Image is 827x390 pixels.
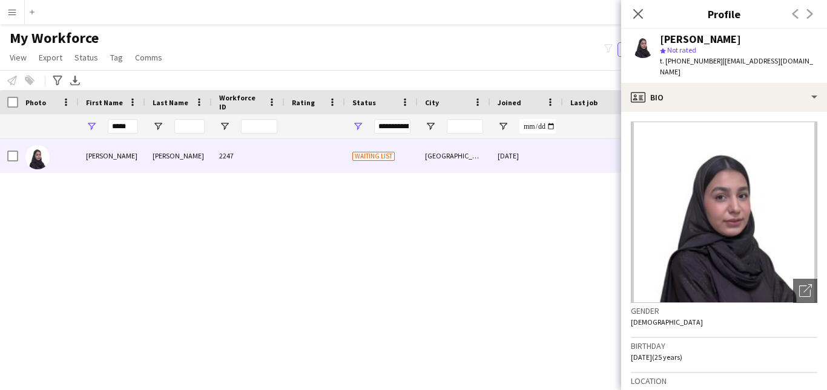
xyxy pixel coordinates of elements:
span: Last job [570,98,598,107]
span: Status [352,98,376,107]
span: [DATE] (25 years) [631,353,682,362]
span: Workforce ID [219,93,263,111]
button: Open Filter Menu [498,121,509,132]
a: Status [70,50,103,65]
span: Waiting list [352,152,395,161]
span: | [EMAIL_ADDRESS][DOMAIN_NAME] [660,56,813,76]
button: Open Filter Menu [153,121,163,132]
a: View [5,50,31,65]
button: Everyone2,362 [618,42,678,57]
a: Export [34,50,67,65]
app-action-btn: Export XLSX [68,73,82,88]
div: [PERSON_NAME] [79,139,145,172]
a: Tag [105,50,128,65]
h3: Profile [621,6,827,22]
h3: Birthday [631,340,817,351]
span: My Workforce [10,29,99,47]
input: Last Name Filter Input [174,119,205,134]
div: Open photos pop-in [793,279,817,303]
input: Workforce ID Filter Input [241,119,277,134]
div: [PERSON_NAME] [145,139,212,172]
img: Crew avatar or photo [631,122,817,303]
img: Anusha Sohail [25,145,50,169]
input: City Filter Input [447,119,483,134]
h3: Gender [631,305,817,316]
span: Rating [292,98,315,107]
span: First Name [86,98,123,107]
input: Joined Filter Input [519,119,556,134]
div: [DATE] [490,139,563,172]
span: Not rated [667,45,696,54]
span: [DEMOGRAPHIC_DATA] [631,317,703,327]
button: Open Filter Menu [86,121,97,132]
app-action-btn: Advanced filters [50,73,65,88]
span: Status [74,52,98,63]
input: First Name Filter Input [108,119,138,134]
span: Export [39,52,62,63]
span: Last Name [153,98,188,107]
h3: Location [631,375,817,386]
span: Tag [110,52,123,63]
span: Joined [498,98,521,107]
span: Comms [135,52,162,63]
div: Bio [621,83,827,112]
span: Photo [25,98,46,107]
a: Comms [130,50,167,65]
button: Open Filter Menu [219,121,230,132]
span: City [425,98,439,107]
span: t. [PHONE_NUMBER] [660,56,723,65]
div: [GEOGRAPHIC_DATA] [418,139,490,172]
button: Open Filter Menu [352,121,363,132]
span: View [10,52,27,63]
div: [PERSON_NAME] [660,34,741,45]
div: 2247 [212,139,285,172]
button: Open Filter Menu [425,121,436,132]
